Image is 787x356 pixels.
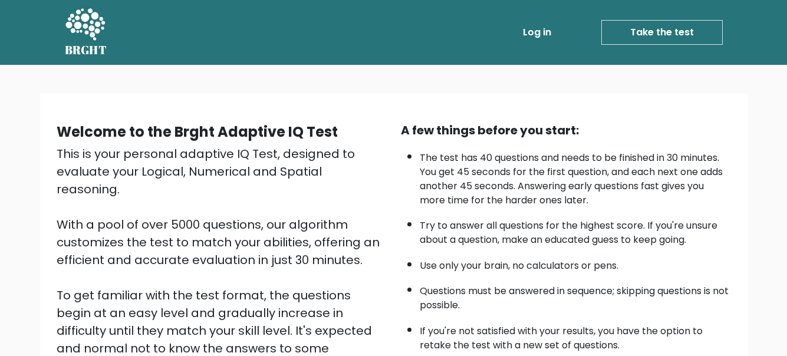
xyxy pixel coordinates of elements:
div: A few things before you start: [401,121,731,139]
li: Questions must be answered in sequence; skipping questions is not possible. [420,278,731,312]
a: BRGHT [65,5,107,60]
a: Take the test [601,20,723,45]
a: Log in [518,21,556,44]
li: If you're not satisfied with your results, you have the option to retake the test with a new set ... [420,318,731,352]
li: Try to answer all questions for the highest score. If you're unsure about a question, make an edu... [420,213,731,247]
b: Welcome to the Brght Adaptive IQ Test [57,122,338,141]
li: Use only your brain, no calculators or pens. [420,253,731,273]
li: The test has 40 questions and needs to be finished in 30 minutes. You get 45 seconds for the firs... [420,145,731,207]
h5: BRGHT [65,43,107,57]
